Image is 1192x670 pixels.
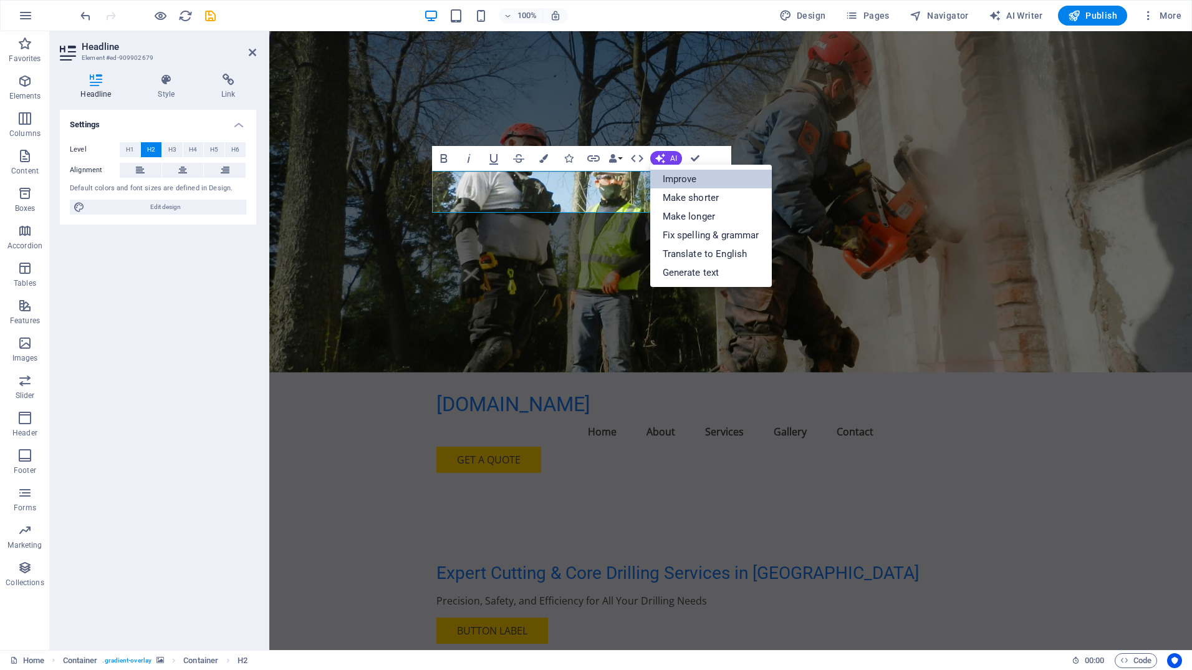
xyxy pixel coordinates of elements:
[650,151,682,166] button: AI
[499,8,543,23] button: 100%
[1072,653,1105,668] h6: Session time
[1120,653,1151,668] span: Code
[102,653,151,668] span: . gradient-overlay
[12,428,37,438] p: Header
[178,9,193,23] i: Reload page
[156,657,164,664] i: This element contains a background
[517,8,537,23] h6: 100%
[15,203,36,213] p: Boxes
[457,146,481,171] button: Italic (Ctrl+I)
[183,653,218,668] span: Click to select. Double-click to edit
[650,188,772,207] a: Make shorter
[984,6,1048,26] button: AI Writer
[10,316,40,326] p: Features
[1058,6,1127,26] button: Publish
[78,8,93,23] button: undo
[989,9,1043,22] span: AI Writer
[482,146,506,171] button: Underline (Ctrl+U)
[147,142,155,157] span: H2
[650,226,772,245] a: Fix spelling & grammar
[557,146,580,171] button: Icons
[178,8,193,23] button: reload
[231,142,239,157] span: H6
[203,9,218,23] i: Save (Ctrl+S)
[238,653,248,668] span: Click to select. Double-click to edit
[70,142,120,157] label: Level
[204,142,224,157] button: H5
[70,200,246,215] button: Edit design
[168,142,176,157] span: H3
[9,91,41,101] p: Elements
[89,200,243,215] span: Edit design
[203,8,218,23] button: save
[14,465,36,475] p: Footer
[582,146,605,171] button: Link
[126,142,134,157] span: H1
[774,6,831,26] button: Design
[14,503,36,513] p: Forms
[137,74,201,100] h4: Style
[910,9,969,22] span: Navigator
[60,110,256,132] h4: Settings
[7,540,42,550] p: Marketing
[63,653,248,668] nav: breadcrumb
[70,183,246,194] div: Default colors and font sizes are defined in Design.
[9,54,41,64] p: Favorites
[210,142,218,157] span: H5
[1167,653,1182,668] button: Usercentrics
[10,653,44,668] a: Click to cancel selection. Double-click to open Pages
[1093,656,1095,665] span: :
[16,391,35,401] p: Slider
[650,170,772,188] a: Improve
[1115,653,1157,668] button: Code
[7,241,42,251] p: Accordion
[650,165,772,287] div: AI
[9,129,41,138] p: Columns
[225,142,246,157] button: H6
[189,142,197,157] span: H4
[507,146,531,171] button: Strikethrough
[11,166,39,176] p: Content
[201,74,256,100] h4: Link
[1085,653,1104,668] span: 00 00
[6,578,44,588] p: Collections
[60,74,137,100] h4: Headline
[845,9,889,22] span: Pages
[1142,9,1181,22] span: More
[650,245,772,263] a: Translate to English
[120,142,140,157] button: H1
[14,278,36,288] p: Tables
[167,532,756,553] h2: Expert Cutting & Core Drilling Services in [GEOGRAPHIC_DATA]
[70,163,120,178] label: Alignment
[779,9,826,22] span: Design
[532,146,555,171] button: Colors
[141,142,161,157] button: H2
[432,146,456,171] button: Bold (Ctrl+B)
[12,353,38,363] p: Images
[607,146,624,171] button: Data Bindings
[82,52,231,64] h3: Element #ed-909902679
[625,146,649,171] button: HTML
[1068,9,1117,22] span: Publish
[905,6,974,26] button: Navigator
[840,6,894,26] button: Pages
[650,207,772,226] a: Make longer
[550,10,561,21] i: On resize automatically adjust zoom level to fit chosen device.
[162,142,183,157] button: H3
[79,9,93,23] i: Undo: change_position (Ctrl+Z)
[1137,6,1186,26] button: More
[650,263,772,282] a: Generate text
[183,142,204,157] button: H4
[63,653,98,668] span: Click to select. Double-click to edit
[82,41,256,52] h2: Headline
[683,146,707,171] button: Confirm (Ctrl+⏎)
[670,155,677,162] span: AI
